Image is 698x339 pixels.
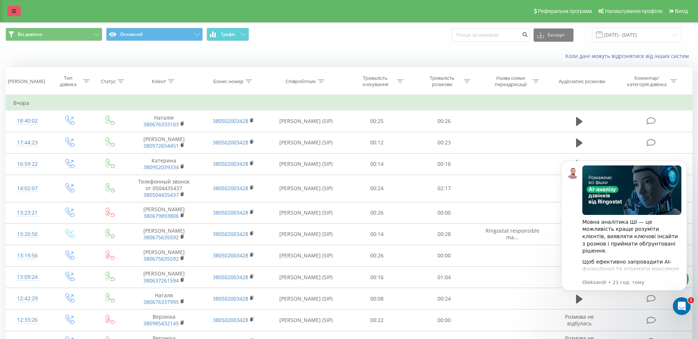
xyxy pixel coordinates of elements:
td: [PERSON_NAME] (SIP) [269,223,344,245]
td: [PERSON_NAME] [129,132,199,153]
div: Статус [101,78,116,85]
a: 380502003428 [213,139,248,146]
td: 00:24 [344,175,411,202]
div: 12:42:29 [13,291,41,306]
div: Аудіозапис розмови [559,78,605,85]
td: [PERSON_NAME] (SIP) [269,110,344,132]
td: 02:17 [411,175,477,202]
a: 380679893806 [143,212,179,219]
td: 00:00 [411,202,477,223]
button: Всі дзвінки [6,28,102,41]
td: 00:16 [344,267,411,288]
span: Розмова не відбулась [565,313,594,327]
span: Налаштування профілю [605,8,663,14]
span: Всі дзвінки [18,31,42,37]
td: [PERSON_NAME] [129,245,199,266]
span: Вихід [675,8,688,14]
div: Співробітник [286,78,316,85]
td: 00:08 [344,288,411,309]
div: 18:40:02 [13,114,41,128]
a: 380676333103 [143,121,179,128]
td: 00:22 [344,309,411,331]
div: Коментар/категорія дзвінка [625,75,668,88]
a: 380502003428 [213,230,248,237]
button: Основний [106,28,203,41]
div: Бізнес номер [213,78,244,85]
td: Телефонный звонок от 0504435437 [129,175,199,202]
td: Наталя [129,288,199,309]
div: [PERSON_NAME] [8,78,45,85]
div: Тривалість очікування [355,75,395,88]
td: 00:00 [411,245,477,266]
td: [PERSON_NAME] [129,202,199,223]
td: 00:28 [411,223,477,245]
div: 13:23:21 [13,206,41,220]
div: 12:33:26 [13,313,41,327]
a: Коли дані можуть відрізнятися вiд інших систем [565,52,692,59]
div: 17:44:23 [13,136,41,150]
td: 00:26 [411,110,477,132]
td: [PERSON_NAME] (SIP) [269,175,344,202]
div: 14:02:07 [13,181,41,196]
div: Тривалість розмови [422,75,462,88]
td: 00:26 [344,245,411,266]
a: 380502003428 [213,160,248,167]
span: Ringostat responsible ma... [486,227,539,241]
a: 380637261594 [143,277,179,284]
td: [PERSON_NAME] (SIP) [269,288,344,309]
td: [PERSON_NAME] [129,267,199,288]
a: 380502003428 [213,295,248,302]
a: 380952039334 [143,164,179,171]
div: Назва схеми переадресації [491,75,531,88]
iframe: Intercom notifications повідомлення [550,150,698,319]
td: 01:04 [411,267,477,288]
div: 13:19:56 [13,249,41,263]
td: 00:24 [411,288,477,309]
td: 00:00 [411,309,477,331]
td: Вероніка [129,309,199,331]
a: 380985432145 [143,320,179,327]
a: 380502003428 [213,316,248,323]
span: Реферальна програма [538,8,592,14]
button: Графік [207,28,249,41]
span: 1 [688,297,694,303]
a: 380504435437 [143,191,179,198]
a: 380676337995 [143,298,179,305]
td: Катерина [129,153,199,175]
iframe: Intercom live chat [673,297,691,315]
div: 13:09:24 [13,270,41,284]
a: 380502003428 [213,209,248,216]
td: [PERSON_NAME] (SIP) [269,267,344,288]
td: [PERSON_NAME] (SIP) [269,245,344,266]
td: Вчора [6,96,692,110]
td: 00:14 [344,153,411,175]
a: 380972654451 [143,142,179,149]
td: [PERSON_NAME] (SIP) [269,132,344,153]
td: 00:14 [344,223,411,245]
td: 00:12 [344,132,411,153]
td: [PERSON_NAME] [129,223,199,245]
td: 00:26 [344,202,411,223]
td: Наталія [129,110,199,132]
a: 380675635592 [143,255,179,262]
div: 16:59:22 [13,157,41,171]
div: Клієнт [152,78,166,85]
td: [PERSON_NAME] (SIP) [269,153,344,175]
td: 00:25 [344,110,411,132]
a: 380502003428 [213,185,248,192]
a: 380675635592 [143,234,179,241]
td: [PERSON_NAME] (SIP) [269,202,344,223]
a: 380502003428 [213,274,248,281]
a: 380502003428 [213,252,248,259]
td: [PERSON_NAME] (SIP) [269,309,344,331]
span: Графік [221,32,235,37]
td: 00:23 [411,132,477,153]
button: Експорт [534,28,573,42]
input: Пошук за номером [452,28,530,42]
